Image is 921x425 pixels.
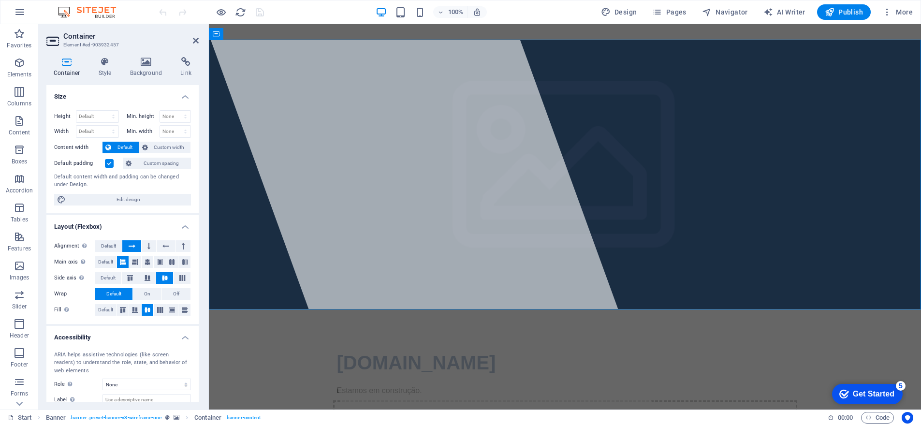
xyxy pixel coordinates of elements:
[54,379,75,390] span: Role
[698,4,752,20] button: Navigator
[12,158,28,165] p: Boxes
[838,412,853,424] span: 00 00
[72,2,81,12] div: 5
[46,412,261,424] nav: breadcrumb
[54,173,191,189] div: Default content width and padding can be changed under Design.
[46,57,91,77] h4: Container
[95,240,122,252] button: Default
[29,11,70,19] div: Get Started
[10,332,29,339] p: Header
[95,256,117,268] button: Default
[63,32,199,41] h2: Container
[54,351,191,375] div: ARIA helps assistive technologies (like screen readers) to understand the role, state, and behavi...
[173,288,179,300] span: Off
[648,4,690,20] button: Pages
[9,129,30,136] p: Content
[828,412,853,424] h6: Session time
[54,194,191,205] button: Edit design
[54,114,76,119] label: Height
[597,4,641,20] div: Design (Ctrl+Alt+Y)
[70,412,161,424] span: . banner .preset-banner-v3-wireframe-one
[127,129,160,134] label: Min. width
[8,5,78,25] div: Get Started 5 items remaining, 0% complete
[174,415,179,420] i: This element contains a background
[7,71,32,78] p: Elements
[473,8,482,16] i: On resize automatically adjust zoom level to fit chosen device.
[11,361,28,368] p: Footer
[825,7,863,17] span: Publish
[123,57,174,77] h4: Background
[11,390,28,397] p: Forms
[817,4,871,20] button: Publish
[194,412,221,424] span: Click to select. Double-click to edit
[56,6,128,18] img: Editor Logo
[54,240,95,252] label: Alignment
[845,414,846,421] span: :
[7,42,31,49] p: Favorites
[98,304,113,316] span: Default
[46,85,199,103] h4: Size
[54,158,105,169] label: Default padding
[133,288,161,300] button: On
[8,245,31,252] p: Features
[102,142,139,153] button: Default
[597,4,641,20] button: Design
[134,158,188,169] span: Custom spacing
[54,256,95,268] label: Main axis
[98,256,113,268] span: Default
[878,4,917,20] button: More
[54,272,95,284] label: Side axis
[215,6,227,18] button: Click here to leave preview mode and continue editing
[6,187,33,194] p: Accordion
[448,6,463,18] h6: 100%
[101,272,116,284] span: Default
[902,412,913,424] button: Usercentrics
[54,304,95,316] label: Fill
[106,288,121,300] span: Default
[91,57,123,77] h4: Style
[8,412,32,424] a: Click to cancel selection. Double-click to open Pages
[54,394,102,406] label: Label
[46,326,199,343] h4: Accessibility
[46,215,199,233] h4: Layout (Flexbox)
[95,272,121,284] button: Default
[165,415,170,420] i: This element is a customizable preset
[139,142,191,153] button: Custom width
[95,288,132,300] button: Default
[702,7,748,17] span: Navigator
[95,304,117,316] button: Default
[102,394,191,406] input: Use a descriptive name
[127,114,160,119] label: Min. height
[54,129,76,134] label: Width
[123,158,191,169] button: Custom spacing
[10,274,29,281] p: Images
[7,100,31,107] p: Columns
[652,7,686,17] span: Pages
[601,7,637,17] span: Design
[235,7,246,18] i: Reload page
[763,7,805,17] span: AI Writer
[865,412,890,424] span: Code
[54,288,95,300] label: Wrap
[760,4,809,20] button: AI Writer
[861,412,894,424] button: Code
[101,240,116,252] span: Default
[54,142,102,153] label: Content width
[114,142,136,153] span: Default
[225,412,261,424] span: . banner-content
[433,6,468,18] button: 100%
[151,142,188,153] span: Custom width
[882,7,913,17] span: More
[162,288,190,300] button: Off
[234,6,246,18] button: reload
[11,216,28,223] p: Tables
[173,57,199,77] h4: Link
[46,412,66,424] span: Click to select. Double-click to edit
[12,303,27,310] p: Slider
[63,41,179,49] h3: Element #ed-903932457
[144,288,150,300] span: On
[69,194,188,205] span: Edit design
